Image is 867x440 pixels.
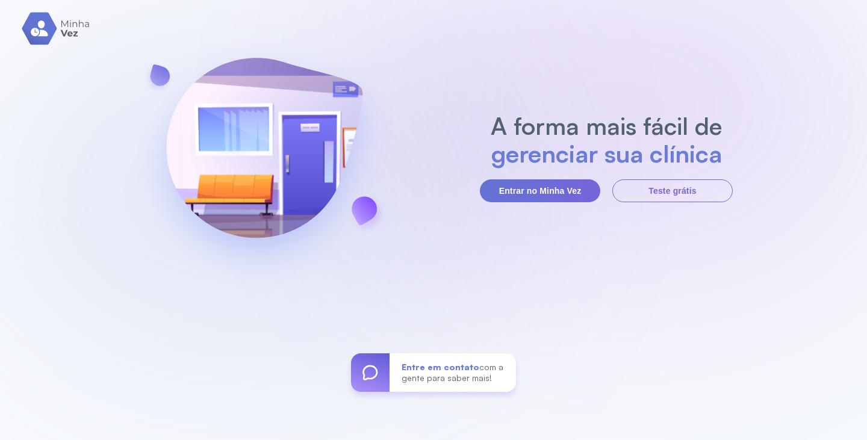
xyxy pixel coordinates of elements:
[480,179,600,202] button: Entrar no Minha Vez
[402,362,479,372] span: Entre em contato
[134,26,394,288] img: banner-login.svg
[351,353,516,392] a: Entre em contatocom a gente para saber mais!
[612,179,733,202] button: Teste grátis
[22,12,91,45] img: logo.svg
[485,112,729,140] h2: A forma mais fácil de
[390,353,516,392] div: com a gente para saber mais!
[485,140,729,167] h2: gerenciar sua clínica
